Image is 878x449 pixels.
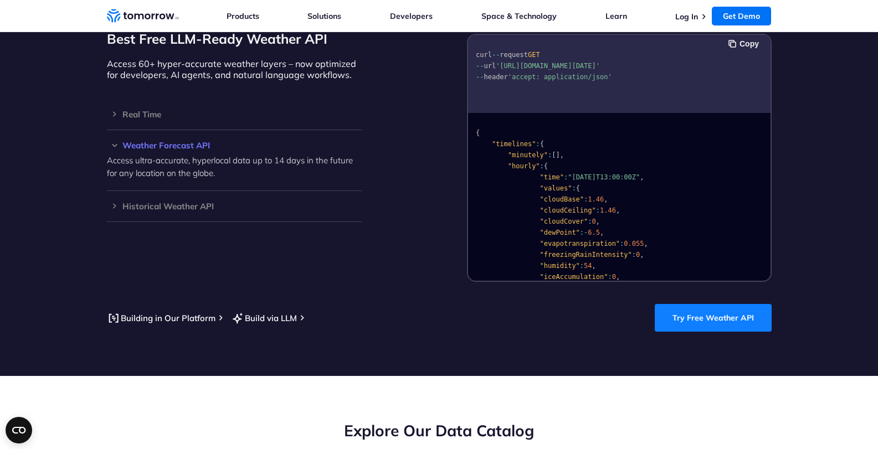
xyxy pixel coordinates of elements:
span: -- [491,51,499,59]
span: { [540,140,543,148]
span: "cloudCeiling" [540,207,595,214]
span: "values" [540,184,572,192]
button: Open CMP widget [6,417,32,443]
span: : [548,151,552,159]
span: "cloudBase" [540,195,583,203]
span: 0 [592,218,595,225]
span: url [484,62,496,70]
span: : [620,240,624,247]
span: "minutely" [507,151,547,159]
span: { [476,129,480,137]
span: [ [552,151,556,159]
span: { [543,162,547,170]
span: header [484,73,507,81]
h3: Weather Forecast API [107,141,362,149]
span: , [595,218,599,225]
a: Log In [675,12,698,22]
span: 1.46 [599,207,615,214]
span: ] [556,151,559,159]
span: "hourly" [507,162,540,170]
span: : [588,218,592,225]
span: { [576,184,579,192]
span: , [600,229,604,236]
span: "humidity" [540,262,579,270]
h3: Real Time [107,110,362,118]
span: "[DATE]T13:00:00Z" [568,173,640,181]
span: request [500,51,528,59]
a: Learn [605,11,627,21]
span: 1.46 [588,195,604,203]
span: : [563,173,567,181]
button: Copy [728,38,762,50]
a: Solutions [307,11,341,21]
span: -- [476,62,484,70]
p: Access 60+ hyper-accurate weather layers – now optimized for developers, AI agents, and natural l... [107,58,362,80]
h2: Explore Our Data Catalog [107,420,772,441]
span: 54 [584,262,592,270]
span: : [579,229,583,236]
span: "timelines" [491,140,535,148]
span: : [631,251,635,259]
span: "evapotranspiration" [540,240,620,247]
span: "iceAccumulation" [540,273,608,281]
span: 0.055 [624,240,644,247]
a: Home link [107,8,179,24]
span: "cloudCover" [540,218,588,225]
span: : [540,162,543,170]
span: GET [527,51,540,59]
span: curl [476,51,492,59]
span: 'accept: application/json' [507,73,612,81]
a: Building in Our Platform [107,311,215,325]
span: 0 [636,251,640,259]
span: "freezingRainIntensity" [540,251,631,259]
span: -- [476,73,484,81]
span: : [595,207,599,214]
p: Access ultra-accurate, hyperlocal data up to 14 days in the future for any location on the globe. [107,154,362,179]
span: , [615,273,619,281]
a: Try Free Weather API [655,304,772,332]
span: : [572,184,576,192]
a: Developers [390,11,433,21]
span: "time" [540,173,563,181]
span: , [640,251,644,259]
span: 6.5 [588,229,600,236]
a: Products [227,11,259,21]
a: Build via LLM [231,311,297,325]
span: "dewPoint" [540,229,579,236]
span: : [579,262,583,270]
span: , [604,195,608,203]
span: : [536,140,540,148]
span: , [592,262,595,270]
span: : [584,195,588,203]
span: , [615,207,619,214]
a: Space & Technology [481,11,557,21]
span: : [608,273,612,281]
span: '[URL][DOMAIN_NAME][DATE]' [496,62,600,70]
span: - [584,229,588,236]
h3: Historical Weather API [107,202,362,210]
span: , [644,240,648,247]
span: 0 [612,273,615,281]
a: Get Demo [712,7,771,25]
span: , [559,151,563,159]
span: , [640,173,644,181]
